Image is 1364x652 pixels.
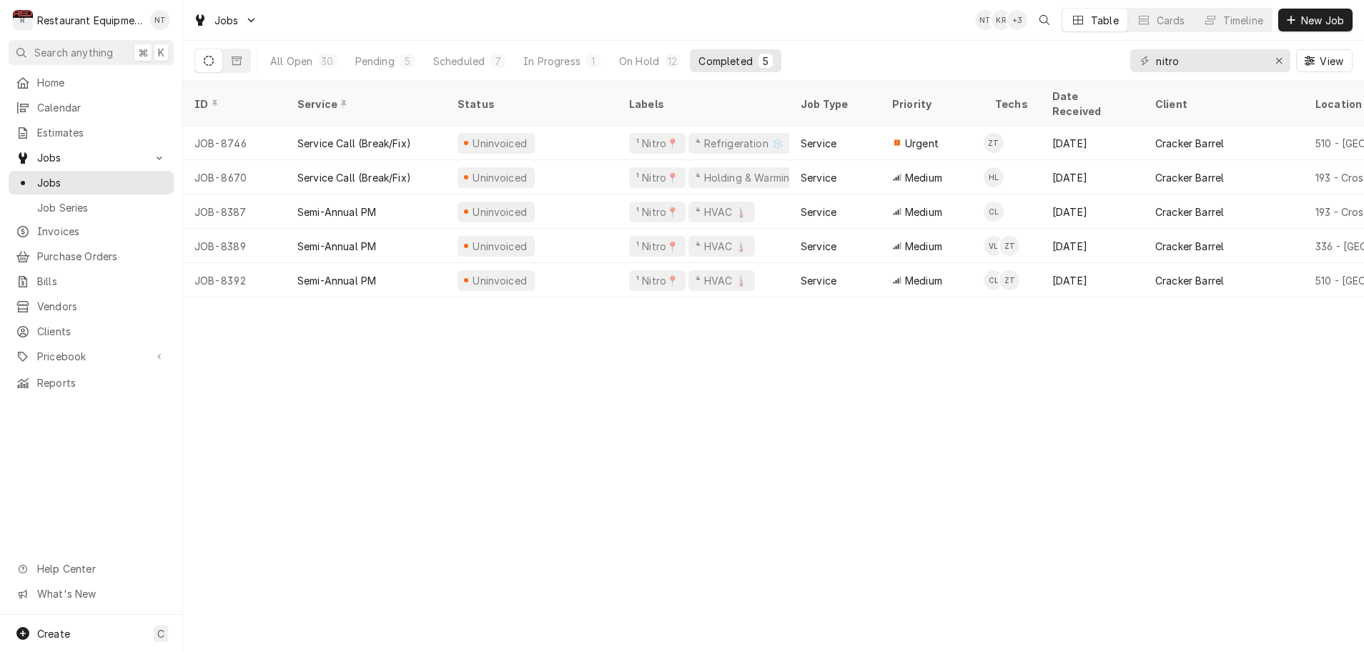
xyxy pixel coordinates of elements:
[37,75,167,90] span: Home
[297,136,411,151] div: Service Call (Break/Fix)
[138,45,148,60] span: ⌘
[321,54,333,69] div: 30
[984,270,1004,290] div: CL
[37,125,167,140] span: Estimates
[999,270,1019,290] div: ZT
[694,136,785,151] div: ⁴ Refrigeration ❄️
[37,375,167,390] span: Reports
[984,236,1004,256] div: Van Lucas's Avatar
[1223,13,1263,28] div: Timeline
[37,586,165,601] span: What's New
[9,295,174,318] a: Vendors
[905,239,942,254] span: Medium
[1317,54,1346,69] span: View
[694,273,748,288] div: ⁴ HVAC 🌡️
[1155,136,1224,151] div: Cracker Barrel
[1041,160,1144,194] div: [DATE]
[1007,10,1027,30] div: + 3
[1052,89,1130,119] div: Date Received
[801,170,836,185] div: Service
[13,10,33,30] div: R
[297,97,432,112] div: Service
[1155,170,1224,185] div: Cracker Barrel
[905,170,942,185] span: Medium
[975,10,995,30] div: Nick Tussey's Avatar
[589,54,598,69] div: 1
[9,40,174,65] button: Search anything⌘K
[995,97,1029,112] div: Techs
[9,121,174,144] a: Estimates
[635,170,680,185] div: ¹ Nitro📍
[458,97,603,112] div: Status
[801,273,836,288] div: Service
[37,274,167,289] span: Bills
[1155,97,1290,112] div: Client
[471,170,529,185] div: Uninvoiced
[157,626,164,641] span: C
[183,229,286,263] div: JOB-8389
[9,146,174,169] a: Go to Jobs
[801,239,836,254] div: Service
[187,9,263,32] a: Go to Jobs
[999,236,1019,256] div: ZT
[9,557,174,581] a: Go to Help Center
[694,204,748,219] div: ⁴ HVAC 🌡️
[37,349,145,364] span: Pricebook
[471,204,529,219] div: Uninvoiced
[37,299,167,314] span: Vendors
[694,239,748,254] div: ⁴ HVAC 🌡️
[801,136,836,151] div: Service
[984,202,1004,222] div: CL
[493,54,502,69] div: 7
[635,204,680,219] div: ¹ Nitro📍
[150,10,170,30] div: NT
[270,54,312,69] div: All Open
[975,10,995,30] div: NT
[635,136,680,151] div: ¹ Nitro📍
[214,13,239,28] span: Jobs
[37,628,70,640] span: Create
[1033,9,1056,31] button: Open search
[471,136,529,151] div: Uninvoiced
[984,133,1004,153] div: Zack Tussey's Avatar
[403,54,412,69] div: 5
[150,10,170,30] div: Nick Tussey's Avatar
[668,54,677,69] div: 12
[619,54,659,69] div: On Hold
[1041,126,1144,160] div: [DATE]
[984,133,1004,153] div: ZT
[801,204,836,219] div: Service
[37,150,145,165] span: Jobs
[9,196,174,219] a: Job Series
[635,273,680,288] div: ¹ Nitro📍
[37,100,167,115] span: Calendar
[37,200,167,215] span: Job Series
[892,97,969,112] div: Priority
[984,270,1004,290] div: Cole Livingston's Avatar
[905,136,939,151] span: Urgent
[433,54,485,69] div: Scheduled
[9,270,174,293] a: Bills
[1155,273,1224,288] div: Cracker Barrel
[984,202,1004,222] div: Cole Livingston's Avatar
[9,71,174,94] a: Home
[37,561,165,576] span: Help Center
[523,54,580,69] div: In Progress
[471,273,529,288] div: Uninvoiced
[34,45,113,60] span: Search anything
[984,236,1004,256] div: VL
[297,204,376,219] div: Semi-Annual PM
[1156,49,1263,72] input: Keyword search
[1157,13,1185,28] div: Cards
[698,54,752,69] div: Completed
[1155,239,1224,254] div: Cracker Barrel
[9,244,174,268] a: Purchase Orders
[801,97,869,112] div: Job Type
[9,345,174,368] a: Go to Pricebook
[158,45,164,60] span: K
[9,171,174,194] a: Jobs
[984,167,1004,187] div: HL
[297,170,411,185] div: Service Call (Break/Fix)
[1155,204,1224,219] div: Cracker Barrel
[9,371,174,395] a: Reports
